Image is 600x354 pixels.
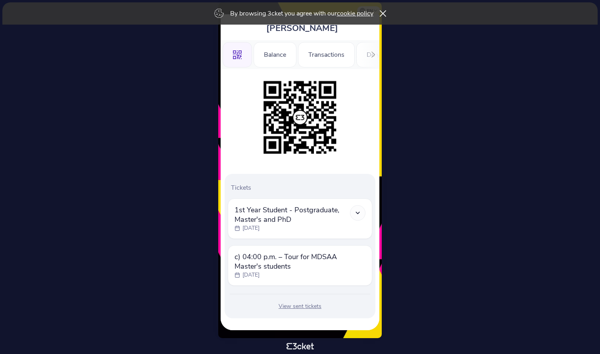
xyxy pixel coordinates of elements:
[254,50,296,58] a: Balance
[235,205,350,224] span: 1st Year Student - Postgraduate, Master's and PhD
[298,50,355,58] a: Transactions
[228,302,372,310] div: View sent tickets
[254,42,296,67] div: Balance
[242,271,260,279] p: [DATE]
[230,9,373,18] p: By browsing 3cket you agree with our
[266,22,338,34] span: [PERSON_NAME]
[242,224,260,232] p: [DATE]
[337,9,373,18] a: cookie policy
[260,77,340,158] img: 92f34588b75d47ec8529d08f105e5342.png
[298,42,355,67] div: Transactions
[235,252,365,271] span: c) 04:00 p.m. – Tour for MDSAA Master's students
[231,183,372,192] p: Tickets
